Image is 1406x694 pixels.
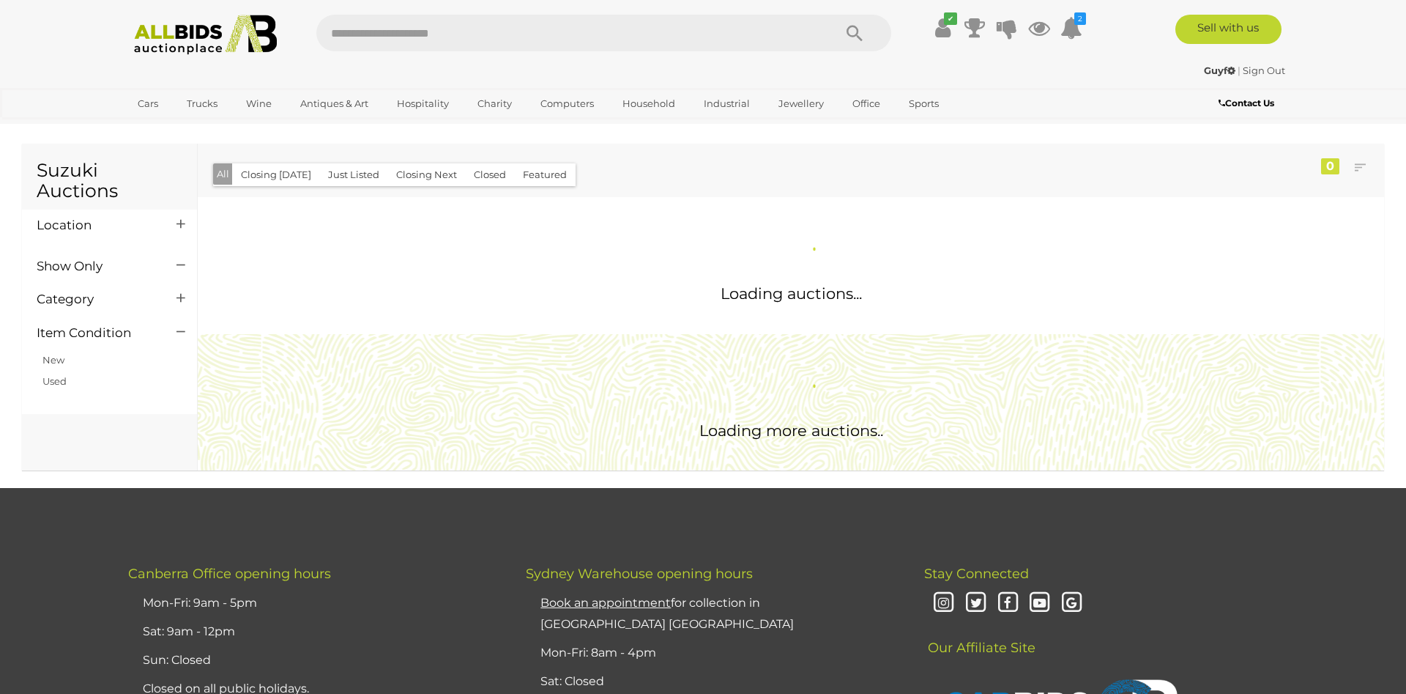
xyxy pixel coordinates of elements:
[721,284,862,303] span: Loading auctions...
[37,326,155,340] h4: Item Condition
[1060,15,1082,41] a: 2
[465,163,515,186] button: Closed
[37,160,182,201] h1: Suzuki Auctions
[514,163,576,186] button: Featured
[387,163,466,186] button: Closing Next
[899,92,948,116] a: Sports
[37,218,155,232] h4: Location
[843,92,890,116] a: Office
[818,15,891,51] button: Search
[1059,591,1085,616] i: Google
[1074,12,1086,25] i: 2
[531,92,603,116] a: Computers
[944,12,957,25] i: ✔
[319,163,388,186] button: Just Listed
[1204,64,1238,76] a: Guyf
[931,591,957,616] i: Instagram
[995,591,1021,616] i: Facebook
[537,639,887,668] li: Mon-Fri: 8am - 4pm
[232,163,320,186] button: Closing [DATE]
[1243,64,1285,76] a: Sign Out
[526,566,753,582] span: Sydney Warehouse opening hours
[128,116,251,140] a: [GEOGRAPHIC_DATA]
[924,618,1035,656] span: Our Affiliate Site
[1219,97,1274,108] b: Contact Us
[128,566,331,582] span: Canberra Office opening hours
[37,292,155,306] h4: Category
[387,92,458,116] a: Hospitality
[177,92,227,116] a: Trucks
[694,92,759,116] a: Industrial
[139,646,489,675] li: Sun: Closed
[139,589,489,618] li: Mon-Fri: 9am - 5pm
[213,163,233,185] button: All
[42,375,67,387] a: Used
[1238,64,1241,76] span: |
[540,596,794,631] a: Book an appointmentfor collection in [GEOGRAPHIC_DATA] [GEOGRAPHIC_DATA]
[1175,15,1282,44] a: Sell with us
[126,15,285,55] img: Allbids.com.au
[1027,591,1053,616] i: Youtube
[1219,95,1278,111] a: Contact Us
[699,421,883,440] span: Loading more auctions..
[42,354,64,366] a: New
[1321,158,1339,174] div: 0
[237,92,281,116] a: Wine
[540,596,671,610] u: Book an appointment
[128,92,168,116] a: Cars
[139,618,489,646] li: Sat: 9am - 12pm
[963,591,989,616] i: Twitter
[291,92,378,116] a: Antiques & Art
[931,15,953,41] a: ✔
[1204,64,1235,76] strong: Guyf
[613,92,685,116] a: Household
[37,259,155,273] h4: Show Only
[924,566,1029,582] span: Stay Connected
[468,92,521,116] a: Charity
[769,92,833,116] a: Jewellery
